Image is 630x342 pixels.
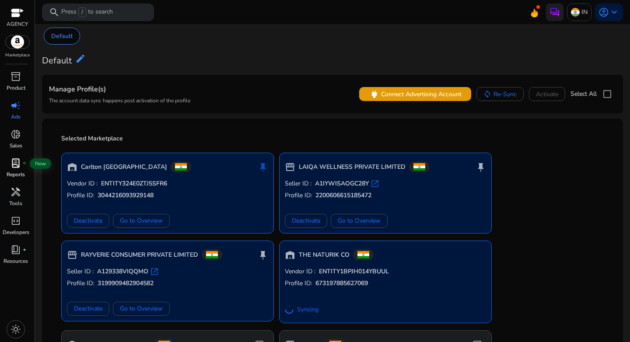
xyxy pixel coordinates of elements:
[292,216,320,225] span: Deactivate
[609,7,619,17] span: keyboard_arrow_down
[81,163,167,171] b: Carlton [GEOGRAPHIC_DATA]
[113,302,170,316] button: Go to Overview
[598,7,609,17] span: account_circle
[67,267,94,276] span: Seller ID :
[10,129,21,140] span: donut_small
[483,90,491,98] mat-icon: sync
[331,214,388,228] button: Go to Overview
[493,90,517,99] span: Re-Sync
[581,4,588,20] p: IN
[3,228,29,236] p: Developers
[285,214,327,228] button: Deactivate
[7,20,28,28] p: AGENCY
[61,7,113,17] p: Press to search
[570,90,597,98] span: Select All
[369,89,379,99] span: power
[359,87,471,101] button: powerConnect Advertising Account
[3,257,28,265] p: Resources
[74,216,102,225] span: Deactivate
[299,251,350,259] b: THE NATURIK CO
[285,162,295,172] span: storefront
[61,134,609,143] p: Selected Marketplace
[49,97,190,104] p: The account data sync happens post activation of the profile
[67,279,94,288] span: Profile ID:
[319,267,389,276] b: ENTITY1BPJH014YBUUL
[81,251,198,259] b: RAYVERIE CONSUMER PRIVATE LIMITED
[371,179,379,188] span: open_in_new
[299,163,406,171] b: LAIQA WELLNESS PRIVATE LIMITED
[10,244,21,255] span: book_4
[315,279,368,288] b: 673197885627069
[476,87,524,101] button: Re-Sync
[49,85,190,94] h4: Manage Profile(s)
[315,191,371,200] b: 2200606615185472
[67,191,94,200] span: Profile ID:
[297,305,318,314] span: Syncing
[285,179,311,188] span: Seller ID :
[10,158,21,168] span: lab_profile
[476,162,486,172] span: push_pin
[10,187,21,197] span: handyman
[6,35,29,49] img: amazon.svg
[74,304,102,313] span: Deactivate
[78,7,86,17] span: /
[285,279,312,288] span: Profile ID:
[67,162,77,172] span: warehouse
[5,52,30,59] p: Marketplace
[7,171,25,178] p: Reports
[381,90,462,99] span: Connect Advertising Account
[258,250,268,260] span: push_pin
[9,199,22,207] p: Tools
[30,158,51,169] span: New
[67,302,109,316] button: Deactivate
[67,179,98,188] span: Vendor ID :
[113,214,170,228] button: Go to Overview
[285,250,295,260] span: warehouse
[120,304,163,313] span: Go to Overview
[42,56,72,66] h3: Default
[75,53,86,64] mat-icon: edit
[7,84,25,92] p: Product
[98,191,154,200] b: 3044216093929148
[10,216,21,226] span: code_blocks
[10,100,21,111] span: campaign
[10,71,21,82] span: inventory_2
[285,267,315,276] span: Vendor ID :
[23,248,26,251] span: fiber_manual_record
[98,279,154,288] b: 3199909482904582
[571,8,580,17] img: in.svg
[51,31,73,41] p: Default
[97,267,148,276] b: A129338VIQQMO
[49,7,59,17] span: search
[10,142,22,150] p: Sales
[315,179,369,188] b: A1IYWISAOGC28Y
[11,113,21,121] p: Ads
[67,214,109,228] button: Deactivate
[120,216,163,225] span: Go to Overview
[285,191,312,200] span: Profile ID:
[150,267,159,276] span: open_in_new
[67,250,77,260] span: storefront
[23,161,26,165] span: fiber_manual_record
[101,179,167,188] b: ENTITY324E0ZTJ5SFR6
[10,324,21,335] span: light_mode
[338,216,381,225] span: Go to Overview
